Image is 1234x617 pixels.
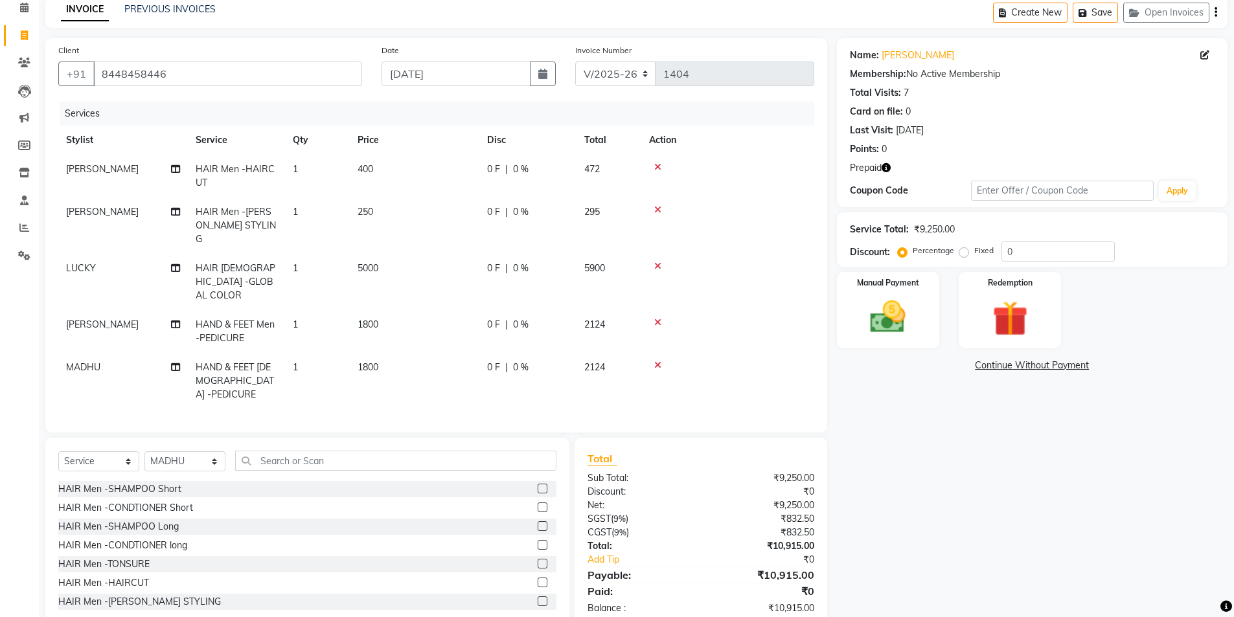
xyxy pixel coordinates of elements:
[701,539,824,553] div: ₹10,915.00
[513,361,529,374] span: 0 %
[981,297,1039,341] img: _gift.svg
[293,361,298,373] span: 1
[196,319,275,344] span: HAND & FEET Men -PEDICURE
[196,262,275,301] span: HAIR [DEMOGRAPHIC_DATA] -GLOBAL COLOR
[584,361,605,373] span: 2124
[487,361,500,374] span: 0 F
[58,520,179,533] div: HAIR Men -SHAMPOO Long
[584,206,600,218] span: 295
[66,319,139,330] span: [PERSON_NAME]
[293,262,298,274] span: 1
[513,262,529,275] span: 0 %
[293,319,298,330] span: 1
[487,163,500,176] span: 0 F
[882,142,887,156] div: 0
[487,318,500,331] span: 0 F
[505,205,508,219] span: |
[857,277,919,289] label: Manual Payment
[505,361,508,374] span: |
[124,3,216,15] a: PREVIOUS INVOICES
[993,3,1068,23] button: Create New
[896,124,924,137] div: [DATE]
[588,452,617,466] span: Total
[577,126,641,155] th: Total
[1159,181,1196,201] button: Apply
[285,126,350,155] th: Qty
[513,163,529,176] span: 0 %
[701,567,824,583] div: ₹10,915.00
[358,163,373,175] span: 400
[58,595,221,609] div: HAIR Men -[PERSON_NAME] STYLING
[196,163,275,188] span: HAIR Men -HAIRCUT
[578,539,701,553] div: Total:
[850,161,882,175] span: Prepaid
[578,601,701,615] div: Balance :
[613,513,626,524] span: 9%
[58,557,150,571] div: HAIR Men -TONSURE
[188,126,285,155] th: Service
[701,499,824,512] div: ₹9,250.00
[578,567,701,583] div: Payable:
[584,163,600,175] span: 472
[914,223,955,236] div: ₹9,250.00
[293,163,298,175] span: 1
[58,482,181,496] div: HAIR Men -SHAMPOO Short
[58,45,79,56] label: Client
[701,471,824,485] div: ₹9,250.00
[578,553,721,567] a: Add Tip
[505,318,508,331] span: |
[358,319,378,330] span: 1800
[701,526,824,539] div: ₹832.50
[578,485,701,499] div: Discount:
[1123,3,1209,23] button: Open Invoices
[974,245,994,256] label: Fixed
[588,513,611,524] span: SGST
[505,262,508,275] span: |
[859,297,917,337] img: _cash.svg
[58,62,95,86] button: +91
[66,262,96,274] span: LUCKY
[513,318,529,331] span: 0 %
[701,485,824,499] div: ₹0
[850,245,890,259] div: Discount:
[58,126,188,155] th: Stylist
[58,539,187,552] div: HAIR Men -CONDTIONER long
[850,184,972,197] div: Coupon Code
[66,163,139,175] span: [PERSON_NAME]
[701,512,824,526] div: ₹832.50
[487,262,500,275] span: 0 F
[578,583,701,599] div: Paid:
[701,601,824,615] div: ₹10,915.00
[882,49,954,62] a: [PERSON_NAME]
[850,105,903,118] div: Card on file:
[850,142,879,156] div: Points:
[584,319,605,330] span: 2124
[578,526,701,539] div: ( )
[584,262,605,274] span: 5900
[850,86,901,100] div: Total Visits:
[358,262,378,274] span: 5000
[588,526,611,538] span: CGST
[722,553,824,567] div: ₹0
[505,163,508,176] span: |
[479,126,577,155] th: Disc
[358,361,378,373] span: 1800
[66,361,100,373] span: MADHU
[850,67,906,81] div: Membership:
[701,583,824,599] div: ₹0
[293,206,298,218] span: 1
[60,102,824,126] div: Services
[66,206,139,218] span: [PERSON_NAME]
[578,499,701,512] div: Net:
[58,501,193,515] div: HAIR Men -CONDTIONER Short
[614,527,626,537] span: 9%
[850,223,909,236] div: Service Total:
[93,62,362,86] input: Search by Name/Mobile/Email/Code
[575,45,632,56] label: Invoice Number
[358,206,373,218] span: 250
[913,245,954,256] label: Percentage
[382,45,399,56] label: Date
[988,277,1033,289] label: Redemption
[196,361,274,400] span: HAND & FEET [DEMOGRAPHIC_DATA] -PEDICURE
[641,126,814,155] th: Action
